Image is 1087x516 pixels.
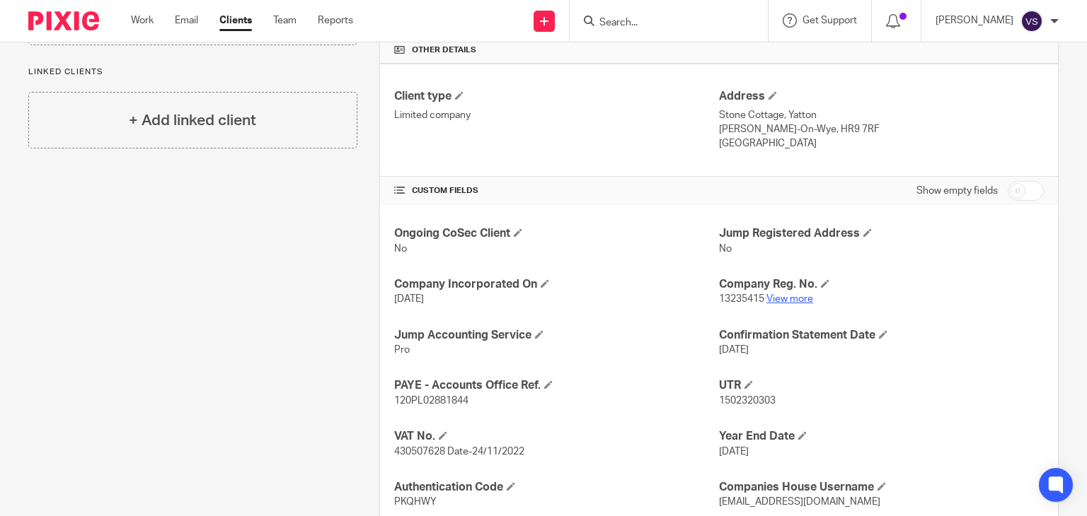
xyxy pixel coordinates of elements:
[129,110,256,131] h4: + Add linked client
[719,108,1044,122] p: Stone Cottage, Yatton
[28,66,357,78] p: Linked clients
[394,480,719,495] h4: Authentication Code
[131,13,154,28] a: Work
[394,378,719,393] h4: PAYE - Accounts Office Ref.
[273,13,297,28] a: Team
[719,378,1044,393] h4: UTR
[394,447,524,457] span: 430507628 Date-24/11/2022
[719,277,1044,292] h4: Company Reg. No.
[719,226,1044,241] h4: Jump Registered Address
[916,184,998,198] label: Show empty fields
[394,185,719,197] h4: CUSTOM FIELDS
[719,480,1044,495] h4: Companies House Username
[394,89,719,104] h4: Client type
[394,108,719,122] p: Limited company
[394,396,468,406] span: 120PL02881844
[936,13,1013,28] p: [PERSON_NAME]
[598,17,725,30] input: Search
[719,396,776,406] span: 1502320303
[175,13,198,28] a: Email
[394,328,719,343] h4: Jump Accounting Service
[719,447,749,457] span: [DATE]
[394,429,719,444] h4: VAT No.
[719,136,1044,151] p: [GEOGRAPHIC_DATA]
[219,13,252,28] a: Clients
[719,497,880,507] span: [EMAIL_ADDRESS][DOMAIN_NAME]
[318,13,353,28] a: Reports
[394,497,437,507] span: PKQHWY
[766,294,813,304] a: View more
[394,277,719,292] h4: Company Incorporated On
[803,16,857,25] span: Get Support
[394,345,410,355] span: Pro
[394,244,407,254] span: No
[28,11,99,30] img: Pixie
[1020,10,1043,33] img: svg%3E
[719,345,749,355] span: [DATE]
[719,328,1044,343] h4: Confirmation Statement Date
[719,89,1044,104] h4: Address
[719,294,764,304] span: 13235415
[394,294,424,304] span: [DATE]
[719,429,1044,444] h4: Year End Date
[394,226,719,241] h4: Ongoing CoSec Client
[719,122,1044,136] p: [PERSON_NAME]-On-Wye, HR9 7RF
[719,244,732,254] span: No
[412,45,476,56] span: Other details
